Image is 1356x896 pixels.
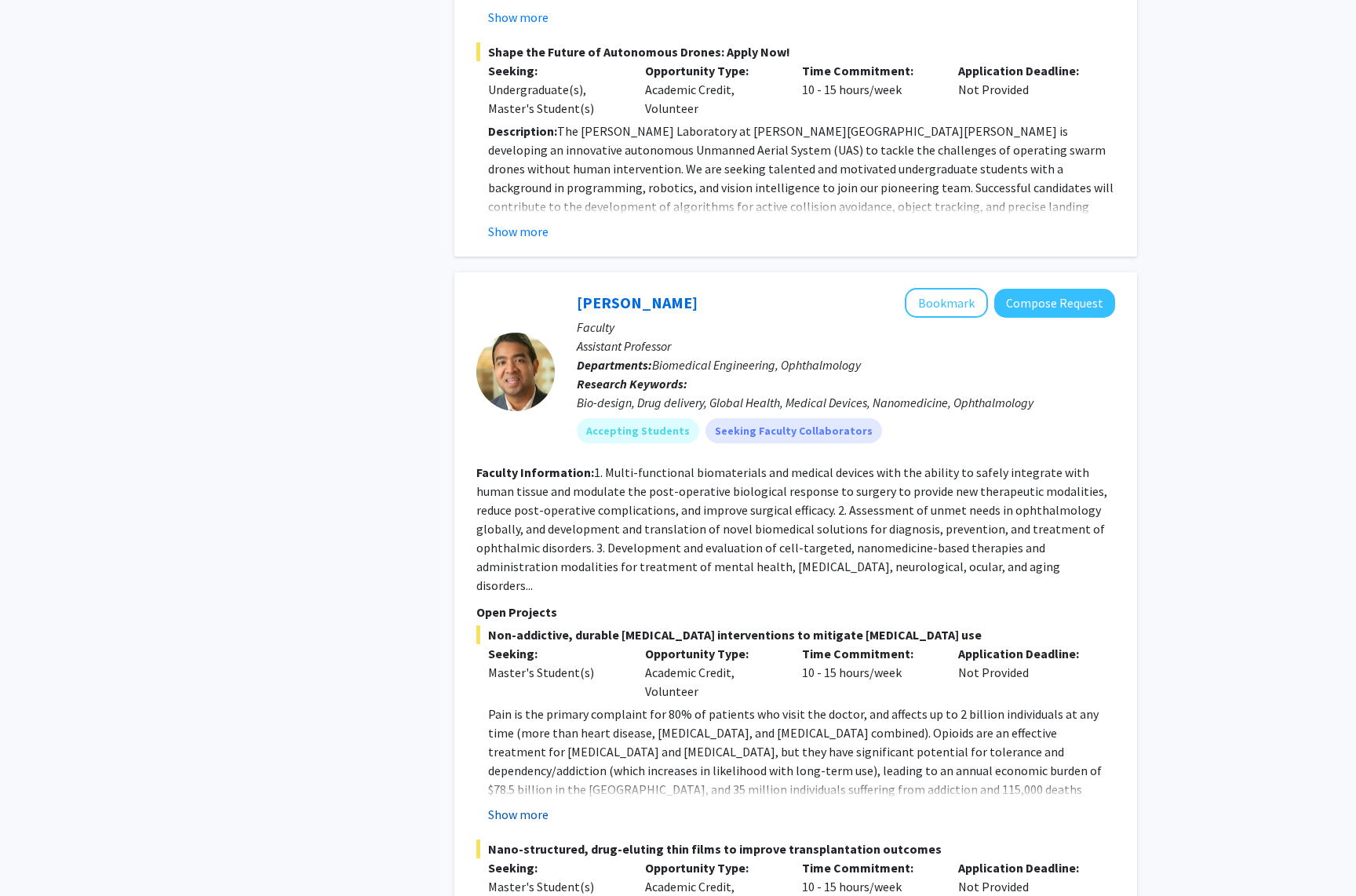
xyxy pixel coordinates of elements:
[577,376,687,392] b: Research Keywords:
[577,393,1115,412] div: Bio-design, Drug delivery, Global Health, Medical Devices, Nanomedicine, Ophthalmology
[488,644,621,663] p: Seeking:
[488,8,549,27] button: Show more
[577,418,699,443] mat-chip: Accepting Students
[488,805,549,824] button: Show more
[488,858,621,877] p: Seeking:
[645,858,778,877] p: Opportunity Type:
[946,61,1103,118] div: Not Provided
[476,840,1115,858] span: Nano-structured, drug-eluting thin films to improve transplantation outcomes
[476,42,1115,61] span: Shape the Future of Autonomous Drones: Apply Now!
[488,80,621,118] div: Undergraduate(s), Master's Student(s)
[958,61,1092,80] p: Application Deadline:
[476,603,1115,621] p: Open Projects
[958,858,1092,877] p: Application Deadline:
[12,825,67,884] iframe: Chat
[488,122,1115,235] p: The [PERSON_NAME] Laboratory at [PERSON_NAME][GEOGRAPHIC_DATA][PERSON_NAME] is developing an inno...
[577,337,1115,355] p: Assistant Professor
[633,644,790,701] div: Academic Credit, Volunteer
[577,318,1115,337] p: Faculty
[652,357,861,373] span: Biomedical Engineering, Ophthalmology
[488,61,621,80] p: Seeking:
[802,858,935,877] p: Time Commitment:
[946,644,1103,701] div: Not Provided
[905,288,988,318] button: Add Kunal Parikh to Bookmarks
[802,644,935,663] p: Time Commitment:
[476,464,1107,593] fg-read-more: 1. Multi-functional biomaterials and medical devices with the ability to safely integrate with hu...
[577,357,652,373] b: Departments:
[790,61,947,118] div: 10 - 15 hours/week
[958,644,1092,663] p: Application Deadline:
[577,293,698,312] a: [PERSON_NAME]
[488,877,621,896] div: Master's Student(s)
[488,705,1115,836] p: Pain is the primary complaint for 80% of patients who visit the doctor, and affects up to 2 billi...
[633,61,790,118] div: Academic Credit, Volunteer
[802,61,935,80] p: Time Commitment:
[476,464,594,480] b: Faculty Information:
[645,61,778,80] p: Opportunity Type:
[705,418,882,443] mat-chip: Seeking Faculty Collaborators
[994,289,1115,318] button: Compose Request to Kunal Parikh
[488,222,549,241] button: Show more
[790,644,947,701] div: 10 - 15 hours/week
[476,625,1115,644] span: Non-addictive, durable [MEDICAL_DATA] interventions to mitigate [MEDICAL_DATA] use
[488,663,621,682] div: Master's Student(s)
[488,123,557,139] strong: Description:
[645,644,778,663] p: Opportunity Type:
